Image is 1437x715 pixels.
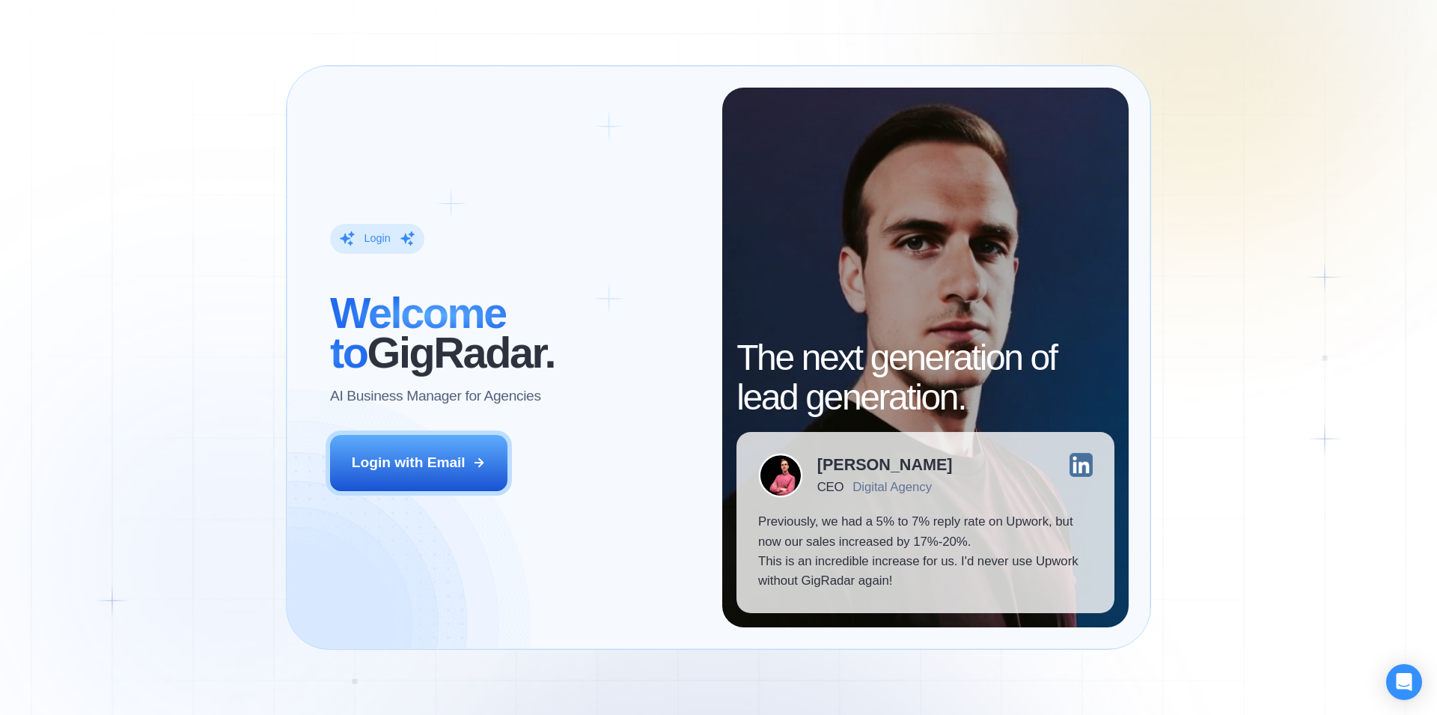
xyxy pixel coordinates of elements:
div: Open Intercom Messenger [1386,664,1422,700]
div: Login with Email [352,453,466,472]
div: Login [364,232,390,246]
h2: ‍ GigRadar. [330,293,701,373]
p: AI Business Manager for Agencies [330,386,541,406]
div: Digital Agency [852,480,932,494]
p: Previously, we had a 5% to 7% reply rate on Upwork, but now our sales increased by 17%-20%. This ... [758,512,1093,591]
div: CEO [817,480,843,494]
h2: The next generation of lead generation. [736,338,1114,418]
span: Welcome to [330,289,506,377]
button: Login with Email [330,435,508,490]
div: [PERSON_NAME] [817,457,953,473]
